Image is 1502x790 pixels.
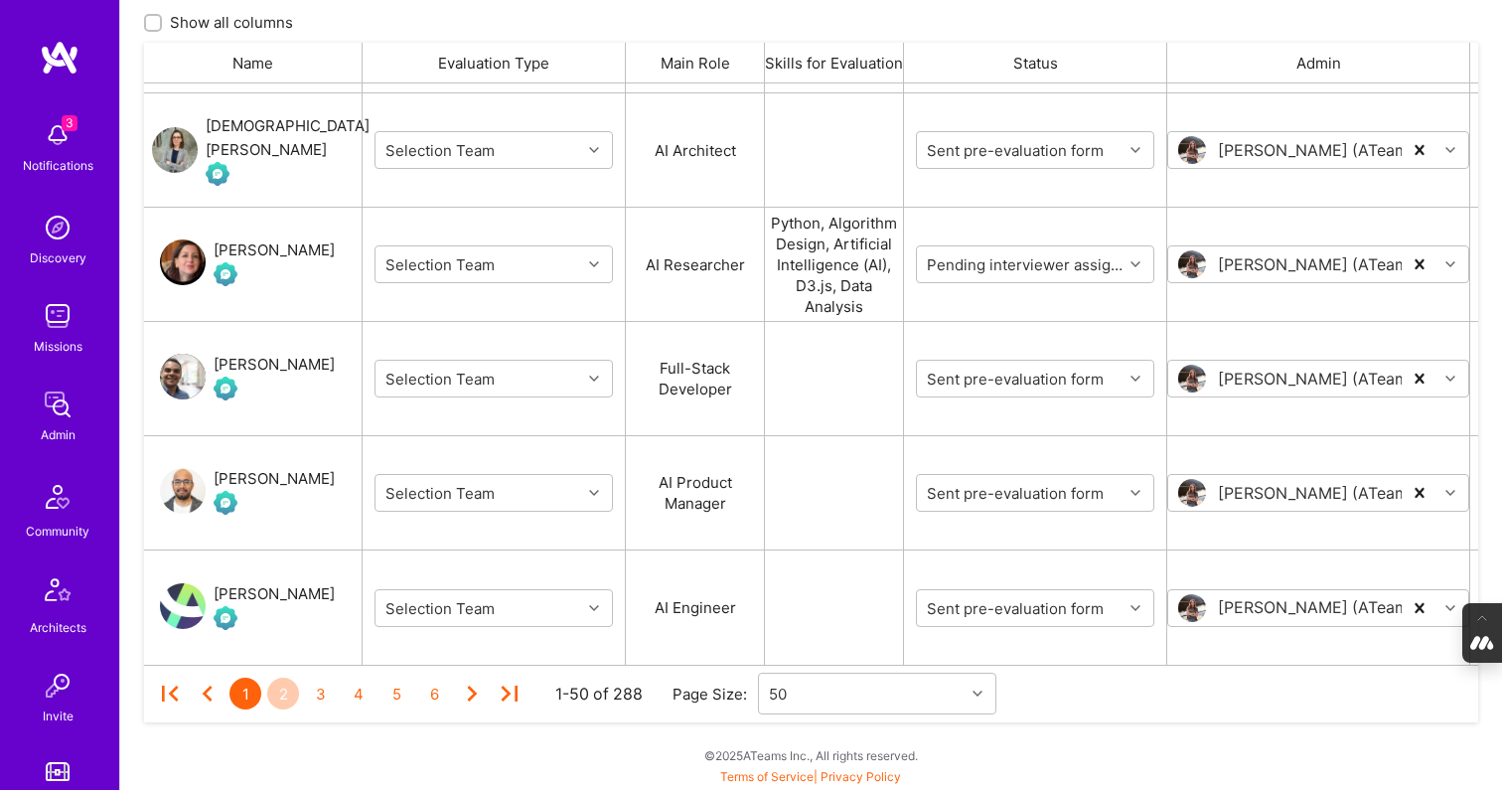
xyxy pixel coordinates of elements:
[973,689,982,699] i: icon Chevron
[62,115,77,131] span: 3
[555,684,643,705] div: 1-50 of 288
[38,385,77,424] img: admin teamwork
[1178,594,1206,622] img: User Avatar
[160,353,335,404] a: User Avatar[PERSON_NAME]Evaluation Call Pending
[1178,479,1206,507] img: User Avatar
[626,43,765,82] div: Main Role
[765,208,904,321] div: Python, Algorithm Design, Artificial Intelligence (AI), D3.js, Data Analysis
[119,730,1502,780] div: © 2025 ATeams Inc., All rights reserved.
[41,424,75,445] div: Admin
[26,521,89,542] div: Community
[214,582,335,606] div: [PERSON_NAME]
[1445,603,1455,613] i: icon Chevron
[43,706,74,726] div: Invite
[38,115,77,155] img: bell
[626,322,765,435] div: Full-Stack Developer
[38,666,77,706] img: Invite
[214,377,237,400] img: Evaluation Call Pending
[1178,250,1206,278] img: User Avatar
[1178,365,1206,393] img: User Avatar
[1178,136,1206,164] img: User Avatar
[1130,374,1140,384] i: icon Chevron
[626,551,765,665] div: AI Engineer
[23,155,93,176] div: Notifications
[1445,145,1455,155] i: icon Chevron
[720,769,901,784] span: |
[1167,43,1470,82] div: Admin
[769,684,787,705] div: 50
[589,603,599,613] i: icon Chevron
[589,259,599,269] i: icon Chevron
[214,467,335,491] div: [PERSON_NAME]
[160,583,206,629] img: User Avatar
[363,43,626,82] div: Evaluation Type
[30,617,86,638] div: Architects
[160,582,335,634] a: User Avatar[PERSON_NAME]Evaluation Call Pending
[40,40,79,76] img: logo
[30,247,86,268] div: Discovery
[38,296,77,336] img: teamwork
[1130,488,1140,498] i: icon Chevron
[765,43,904,82] div: Skills for Evaluation
[589,488,599,498] i: icon Chevron
[626,208,765,321] div: AI Researcher
[305,678,337,710] div: 3
[160,468,206,514] img: User Avatar
[214,262,237,286] img: Evaluation Call Pending
[267,678,299,710] div: 2
[1130,145,1140,155] i: icon Chevron
[38,208,77,247] img: discovery
[160,354,206,399] img: User Avatar
[380,678,412,710] div: 5
[214,238,335,262] div: [PERSON_NAME]
[904,43,1167,82] div: Status
[343,678,375,710] div: 4
[160,238,335,290] a: User Avatar[PERSON_NAME]Evaluation Call Pending
[1130,603,1140,613] i: icon Chevron
[206,162,229,186] img: Evaluation Call Pending
[206,114,370,162] div: [DEMOGRAPHIC_DATA][PERSON_NAME]
[720,769,814,784] a: Terms of Service
[152,114,370,186] a: User Avatar[DEMOGRAPHIC_DATA][PERSON_NAME]Evaluation Call Pending
[160,239,206,285] img: User Avatar
[144,43,363,82] div: Name
[1445,374,1455,384] i: icon Chevron
[821,769,901,784] a: Privacy Policy
[626,436,765,550] div: AI Product Manager
[160,467,335,519] a: User Avatar[PERSON_NAME]Evaluation Call Pending
[34,473,81,521] img: Community
[589,374,599,384] i: icon Chevron
[418,678,450,710] div: 6
[229,678,261,710] div: 1
[673,684,758,705] div: Page Size:
[1445,259,1455,269] i: icon Chevron
[214,491,237,515] img: Evaluation Call Pending
[589,145,599,155] i: icon Chevron
[1445,488,1455,498] i: icon Chevron
[626,93,765,207] div: AI Architect
[170,12,293,33] span: Show all columns
[34,336,82,357] div: Missions
[46,762,70,781] img: tokens
[152,127,198,173] img: User Avatar
[214,353,335,377] div: [PERSON_NAME]
[214,606,237,630] img: Evaluation Call Pending
[1130,259,1140,269] i: icon Chevron
[34,569,81,617] img: Architects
